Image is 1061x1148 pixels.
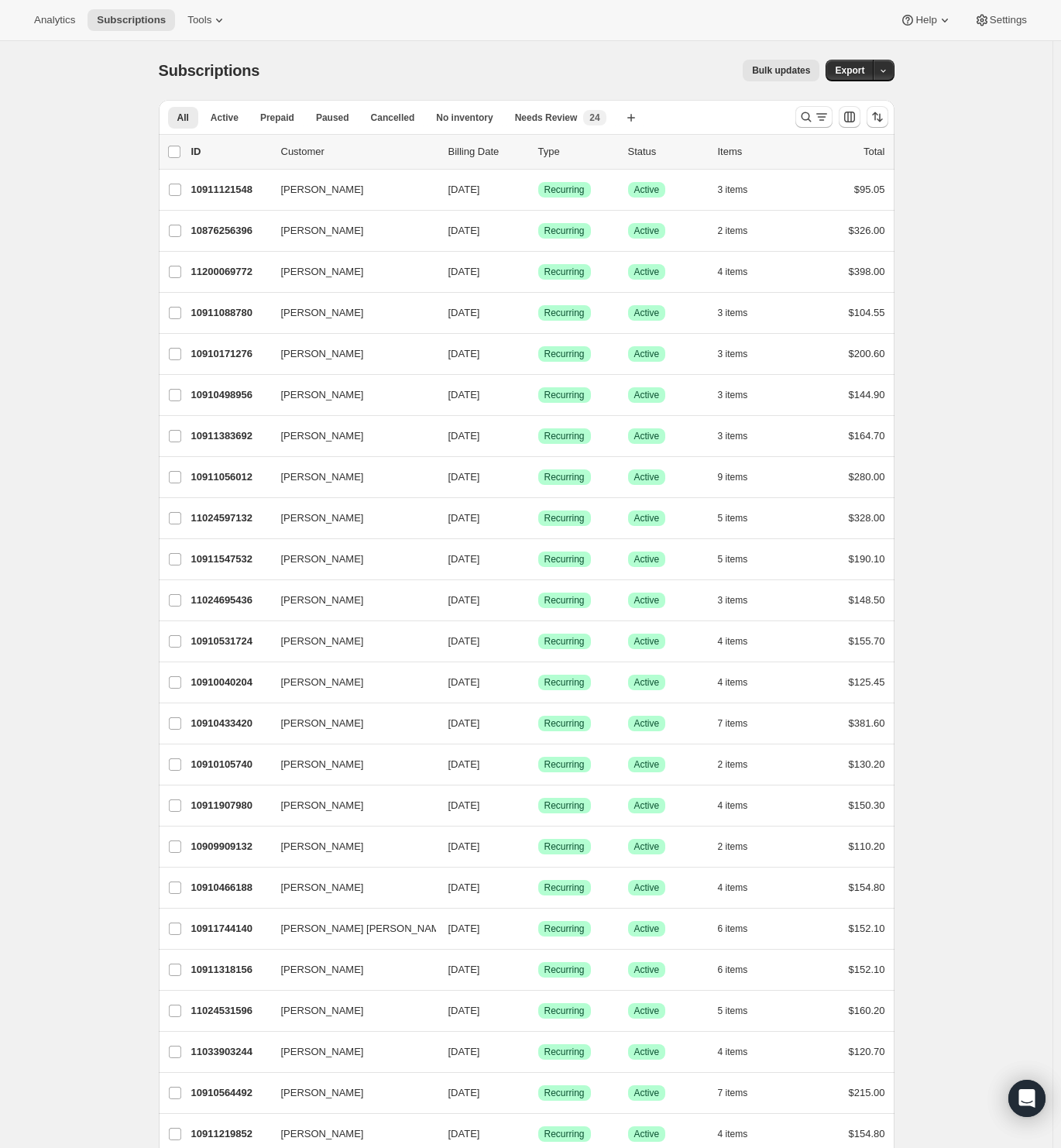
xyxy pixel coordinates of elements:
[634,840,660,853] span: Active
[448,1128,480,1139] span: [DATE]
[718,471,748,483] span: 9 items
[634,1087,660,1099] span: Active
[436,112,493,124] span: No inventory
[191,1085,269,1101] p: 10910564492
[448,717,480,729] span: [DATE]
[272,301,427,325] button: [PERSON_NAME]
[191,1003,269,1019] p: 11024531596
[634,676,660,689] span: Active
[281,1044,364,1060] span: [PERSON_NAME]
[281,1003,364,1019] span: [PERSON_NAME]
[634,594,660,607] span: Active
[718,758,748,771] span: 2 items
[718,348,748,360] span: 3 items
[272,711,427,736] button: [PERSON_NAME]
[191,507,885,529] div: 11024597132[PERSON_NAME][DATE]SuccessRecurringSuccessActive5 items$328.00
[849,964,885,975] span: $152.10
[272,1122,427,1146] button: [PERSON_NAME]
[849,266,885,277] span: $398.00
[281,346,364,362] span: [PERSON_NAME]
[634,923,660,935] span: Active
[849,553,885,565] span: $190.10
[281,839,364,854] span: [PERSON_NAME]
[752,64,810,77] span: Bulk updates
[191,959,885,981] div: 10911318156[PERSON_NAME][DATE]SuccessRecurringSuccessActive6 items$152.10
[718,225,748,237] span: 2 items
[544,964,585,976] span: Recurring
[718,1123,765,1145] button: 4 items
[718,1046,748,1058] span: 4 items
[272,177,427,202] button: [PERSON_NAME]
[849,717,885,729] span: $381.60
[448,676,480,688] span: [DATE]
[718,343,765,365] button: 3 items
[191,1082,885,1104] div: 10910564492[PERSON_NAME][DATE]SuccessRecurringSuccessActive7 items$215.00
[191,1126,269,1142] p: 10911219852
[718,795,765,816] button: 4 items
[272,260,427,284] button: [PERSON_NAME]
[718,266,748,278] span: 4 items
[97,14,166,26] span: Subscriptions
[448,882,480,893] span: [DATE]
[718,220,765,242] button: 2 items
[281,716,364,731] span: [PERSON_NAME]
[281,798,364,813] span: [PERSON_NAME]
[718,882,748,894] span: 4 items
[191,548,885,570] div: 10911547532[PERSON_NAME][DATE]SuccessRecurringSuccessActive5 items$190.10
[544,1128,585,1140] span: Recurring
[634,1005,660,1017] span: Active
[718,507,765,529] button: 5 items
[718,594,748,607] span: 3 items
[191,798,269,813] p: 10911907980
[718,877,765,899] button: 4 items
[272,834,427,859] button: [PERSON_NAME]
[839,106,860,128] button: Customize table column order and visibility
[718,676,748,689] span: 4 items
[191,346,269,362] p: 10910171276
[634,1128,660,1140] span: Active
[718,307,748,319] span: 3 items
[281,305,364,321] span: [PERSON_NAME]
[854,184,885,195] span: $95.05
[281,757,364,772] span: [PERSON_NAME]
[849,512,885,524] span: $328.00
[634,553,660,565] span: Active
[281,510,364,526] span: [PERSON_NAME]
[178,9,236,31] button: Tools
[849,1087,885,1098] span: $215.00
[634,307,660,319] span: Active
[965,9,1036,31] button: Settings
[634,225,660,237] span: Active
[718,466,765,488] button: 9 items
[272,793,427,818] button: [PERSON_NAME]
[448,799,480,811] span: [DATE]
[281,387,364,403] span: [PERSON_NAME]
[281,223,364,239] span: [PERSON_NAME]
[634,389,660,401] span: Active
[849,1046,885,1057] span: $120.70
[718,1000,765,1022] button: 5 items
[272,875,427,900] button: [PERSON_NAME]
[191,795,885,816] div: 10911907980[PERSON_NAME][DATE]SuccessRecurringSuccessActive4 items$150.30
[448,307,480,318] span: [DATE]
[718,1082,765,1104] button: 7 items
[191,179,885,201] div: 10911121548[PERSON_NAME][DATE]SuccessRecurringSuccessActive3 items$95.05
[718,713,765,734] button: 7 items
[544,512,585,524] span: Recurring
[849,594,885,606] span: $148.50
[191,672,885,693] div: 10910040204[PERSON_NAME][DATE]SuccessRecurringSuccessActive4 items$125.45
[191,302,885,324] div: 10911088780[PERSON_NAME][DATE]SuccessRecurringSuccessActive3 items$104.55
[544,307,585,319] span: Recurring
[634,882,660,894] span: Active
[448,348,480,359] span: [DATE]
[718,512,748,524] span: 5 items
[634,512,660,524] span: Active
[718,959,765,981] button: 6 items
[191,552,269,567] p: 10911547532
[191,425,885,447] div: 10911383692[PERSON_NAME][DATE]SuccessRecurringSuccessActive3 items$164.70
[260,112,294,124] span: Prepaid
[718,261,765,283] button: 4 items
[191,343,885,365] div: 10910171276[PERSON_NAME][DATE]SuccessRecurringSuccessActive3 items$200.60
[191,428,269,444] p: 10911383692
[191,220,885,242] div: 10876256396[PERSON_NAME][DATE]SuccessRecurringSuccessActive2 items$326.00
